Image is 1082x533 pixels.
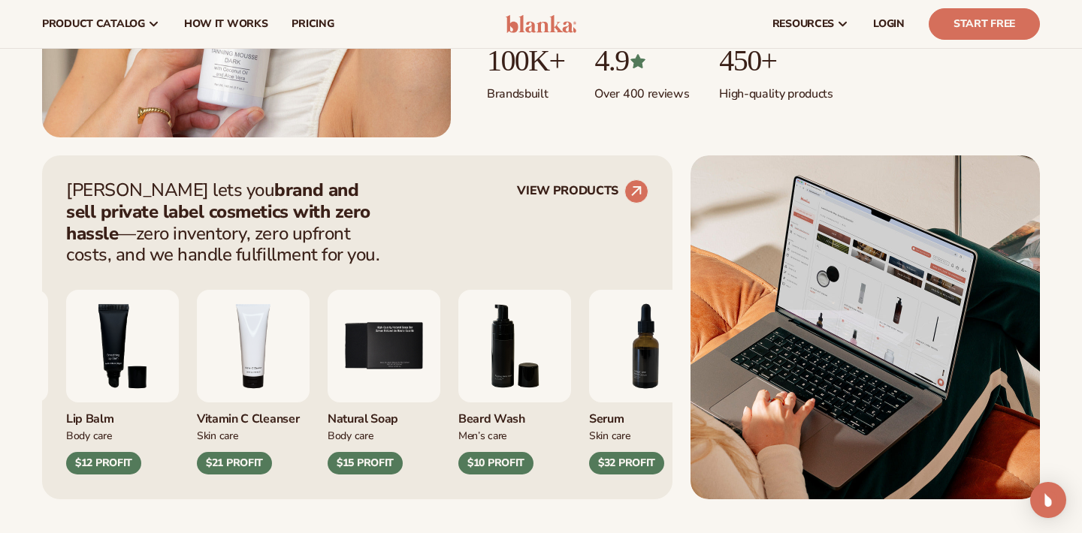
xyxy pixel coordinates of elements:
img: logo [506,15,577,33]
span: product catalog [42,18,145,30]
span: How It Works [184,18,268,30]
div: $12 PROFIT [66,452,141,474]
div: Vitamin C Cleanser [197,402,310,427]
div: Beard Wash [458,402,571,427]
a: VIEW PRODUCTS [517,179,648,203]
strong: brand and sell private label cosmetics with zero hassle [66,178,370,245]
div: $21 PROFIT [197,452,272,474]
div: 4 / 9 [197,290,310,474]
span: LOGIN [873,18,905,30]
div: Open Intercom Messenger [1030,482,1066,518]
div: 7 / 9 [589,290,702,474]
div: Skin Care [197,427,310,443]
div: Men’s Care [458,427,571,443]
img: Collagen and retinol serum. [589,290,702,402]
a: Start Free [929,8,1040,40]
p: 4.9 [594,44,689,77]
div: Serum [589,402,702,427]
div: $32 PROFIT [589,452,664,474]
div: 5 / 9 [328,290,440,474]
img: Smoothing lip balm. [66,290,179,402]
div: Natural Soap [328,402,440,427]
p: Brands built [487,77,564,102]
span: resources [772,18,834,30]
div: Body Care [328,427,440,443]
p: 100K+ [487,44,564,77]
img: Foaming beard wash. [458,290,571,402]
div: 3 / 9 [66,290,179,474]
p: 450+ [719,44,833,77]
p: Over 400 reviews [594,77,689,102]
div: Skin Care [589,427,702,443]
div: Body Care [66,427,179,443]
img: Nature bar of soap. [328,290,440,402]
p: [PERSON_NAME] lets you —zero inventory, zero upfront costs, and we handle fulfillment for you. [66,179,389,266]
div: Lip Balm [66,402,179,427]
div: $10 PROFIT [458,452,533,474]
p: High-quality products [719,77,833,102]
div: $15 PROFIT [328,452,403,474]
img: Shopify Image 2 [691,155,1040,499]
img: Vitamin c cleanser. [197,290,310,402]
span: pricing [292,18,334,30]
div: 6 / 9 [458,290,571,474]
